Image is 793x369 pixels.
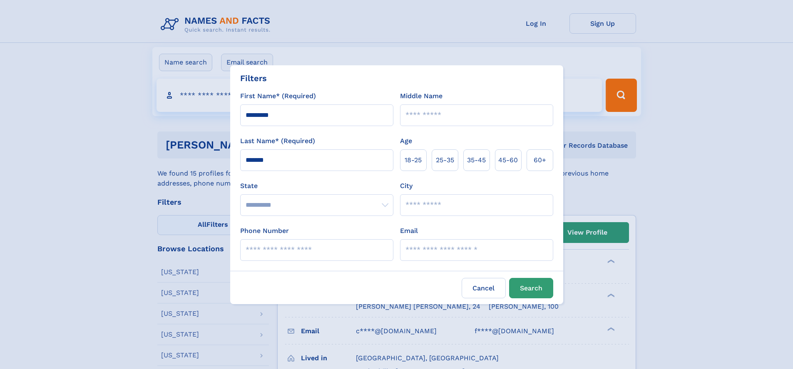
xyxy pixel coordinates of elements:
label: Middle Name [400,91,442,101]
label: City [400,181,413,191]
span: 25‑35 [436,155,454,165]
button: Search [509,278,553,298]
div: Filters [240,72,267,84]
label: First Name* (Required) [240,91,316,101]
label: Last Name* (Required) [240,136,315,146]
span: 45‑60 [498,155,518,165]
label: Email [400,226,418,236]
label: Cancel [462,278,506,298]
label: Age [400,136,412,146]
span: 18‑25 [405,155,422,165]
span: 60+ [534,155,546,165]
label: State [240,181,393,191]
span: 35‑45 [467,155,486,165]
label: Phone Number [240,226,289,236]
